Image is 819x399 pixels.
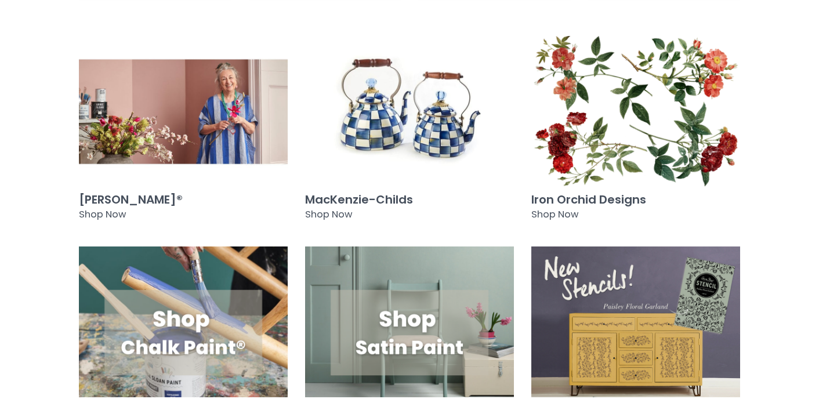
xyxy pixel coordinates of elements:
[79,36,288,228] a: [PERSON_NAME]® Shop Now
[79,208,126,221] span: Shop Now
[305,246,514,398] img: Satin Paint
[305,208,352,221] span: Shop Now
[79,36,288,187] img: Annie Sloan®
[531,246,740,398] img: Stencils & Decoupage
[531,36,740,228] a: Iron Orchid Designs Shop Now
[531,208,578,221] span: Shop Now
[305,193,514,206] h3: MacKenzie-Childs
[531,36,740,187] img: Iron Orchid Designs
[305,36,514,228] a: MacKenzie-Childs Shop Now
[305,36,514,187] img: MacKenzie-Childs
[79,246,288,398] img: Chalk Paint®
[79,193,288,206] h3: [PERSON_NAME]®
[531,193,740,206] h3: Iron Orchid Designs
